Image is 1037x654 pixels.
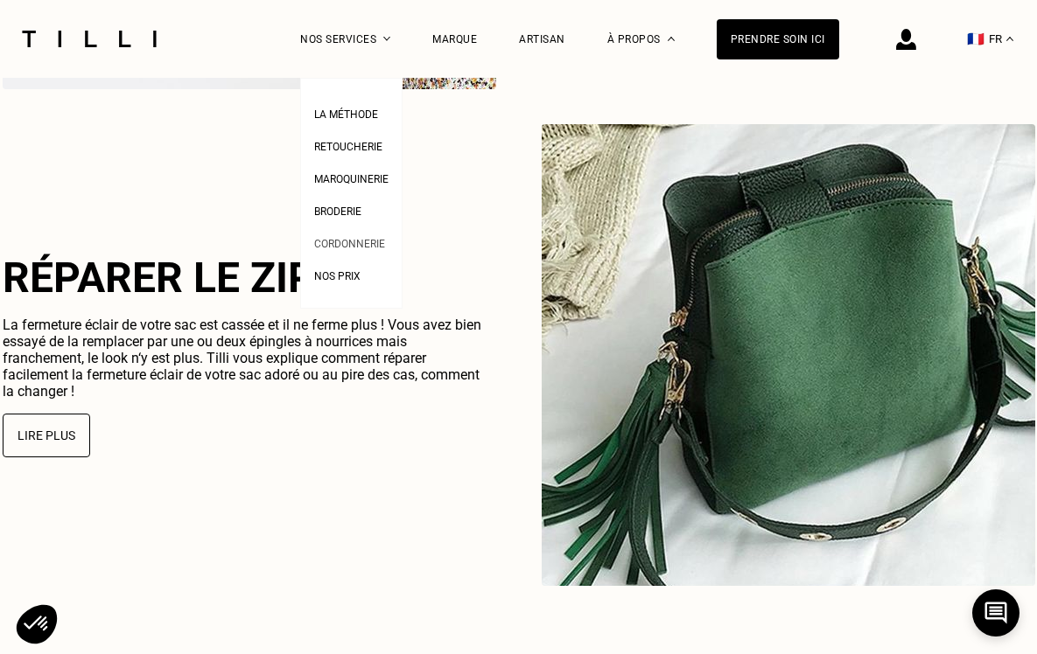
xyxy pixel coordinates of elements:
img: Menu déroulant [383,37,390,41]
img: Menu déroulant à propos [668,37,675,41]
a: Prendre soin ici [717,19,839,59]
img: Logo du service de couturière Tilli [16,31,163,47]
a: Retoucherie [314,136,382,154]
a: Maroquinerie [314,168,389,186]
span: La fermeture éclair de votre sac est cassée et il ne ferme plus ! Vous avez bien essayé de la rem... [3,317,481,400]
img: menu déroulant [1006,37,1013,41]
a: Cordonnerie [314,233,385,251]
span: Broderie [314,205,361,218]
a: Marque [432,33,477,45]
a: La Méthode [314,103,378,122]
h2: Réparer le zip [3,253,484,303]
img: icône connexion [896,29,916,50]
span: Cordonnerie [314,238,385,250]
img: Réparer le zip [542,124,1035,586]
span: Maroquinerie [314,173,389,185]
button: Lire plus [3,414,90,457]
span: Nos prix [314,270,361,282]
span: La Méthode [314,108,378,121]
span: Retoucherie [314,141,382,153]
span: 🇫🇷 [967,31,984,47]
a: Artisan [519,33,565,45]
a: Nos prix [314,265,361,283]
a: Broderie [314,200,361,219]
